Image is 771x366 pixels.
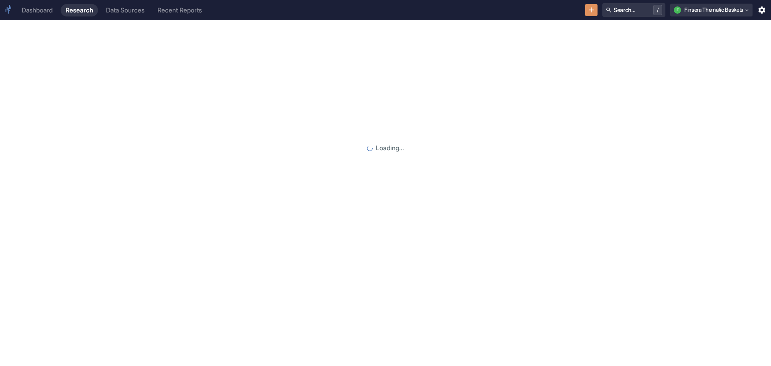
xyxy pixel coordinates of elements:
div: Recent Reports [157,6,202,14]
a: Research [61,4,98,16]
button: Search.../ [602,3,665,17]
div: F [674,6,681,14]
a: Dashboard [17,4,57,16]
div: Research [65,6,93,14]
p: Loading... [376,143,404,153]
a: Recent Reports [153,4,207,16]
div: Data Sources [106,6,145,14]
button: New Resource [585,4,598,16]
div: Dashboard [22,6,53,14]
button: FFinsera Thematic Baskets [670,4,753,16]
a: Data Sources [101,4,149,16]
